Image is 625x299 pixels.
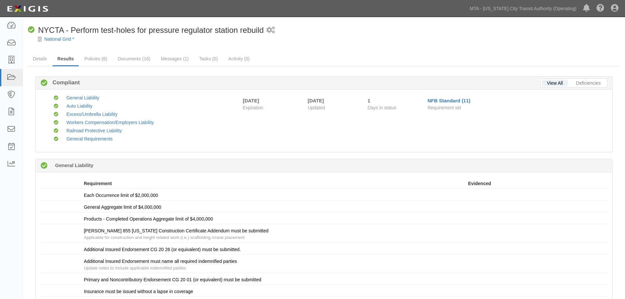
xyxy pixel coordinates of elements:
span: Days in status [367,105,396,110]
a: Activity (0) [223,52,255,65]
i: Help Center - Complianz [596,5,604,12]
i: Compliant [28,27,35,33]
i: Compliant [54,96,58,100]
a: Messages (1) [156,52,194,65]
div: Since 10/02/2025 [367,97,423,104]
span: Additional Insured Endorsement must name all required indemnified parties [84,259,237,264]
a: Auto Liability [66,103,92,109]
b: Compliant [48,79,80,87]
span: Expiration [243,104,303,111]
a: View All [542,80,568,86]
span: Applicable for construction and height related work (i.e.) scaffolding /crane placement [84,235,244,240]
span: General Aggregate limit of $4,000,000 [84,204,161,210]
a: National Grid * [44,36,74,42]
a: NFB Standard (11) [427,98,470,103]
i: Compliant [41,80,48,87]
i: Compliant [54,112,58,117]
div: [DATE] [243,97,259,104]
strong: Evidenced [468,181,491,186]
a: Tasks (0) [194,52,223,65]
span: Requirement set [427,105,461,110]
span: Update notes to include applicable indemnified parties [84,266,186,270]
a: General Liability [66,95,99,100]
div: [DATE] [308,97,358,104]
a: Details [28,52,52,65]
a: Deficiencies [571,80,606,86]
a: Railroad Protective Liability [66,128,122,133]
span: Primary and Noncontributory Endorsement CG 20 01 (or equivalent) must be submitted [84,277,261,282]
img: logo-5460c22ac91f19d4615b14bd174203de0afe785f0fc80cf4dbbc73dc1793850b.png [5,3,50,15]
span: NYCTA - Perform test-holes for pressure regulator station rebuild [38,26,264,34]
a: General Requirements [66,136,113,141]
i: Compliant [54,104,58,109]
span: [PERSON_NAME] 855 [US_STATE] Construction Certificate Addendum must be submitted [84,228,268,233]
span: Additional Insured Endorsement CG 20 26 (or equivalent) must be submitted. [84,247,241,252]
i: Compliant 1 day (since 10/02/2025) [41,162,48,169]
a: Policies (6) [79,52,112,65]
span: Products - Completed Operations Aggregate limit of $4,000,000 [84,216,213,222]
i: Compliant [54,129,58,133]
b: General Liability [55,162,94,169]
span: Each Occurrence limit of $2,000,000 [84,193,158,198]
i: Compliant [54,120,58,125]
div: NYCTA - Perform test-holes for pressure regulator station rebuild [28,25,264,36]
a: Workers Compensation/Employers Liability [66,120,154,125]
i: Compliant [54,137,58,141]
span: Updated [308,105,325,110]
a: Excess/Umbrella Liability [66,112,117,117]
i: 1 scheduled workflow [266,27,275,34]
a: MTA - [US_STATE] City Transit Authority (Operating) [467,2,580,15]
strong: Requirement [84,181,112,186]
a: Documents (16) [113,52,156,65]
span: Insurance must be issued without a lapse in coverage [84,289,193,294]
a: Results [52,52,79,66]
